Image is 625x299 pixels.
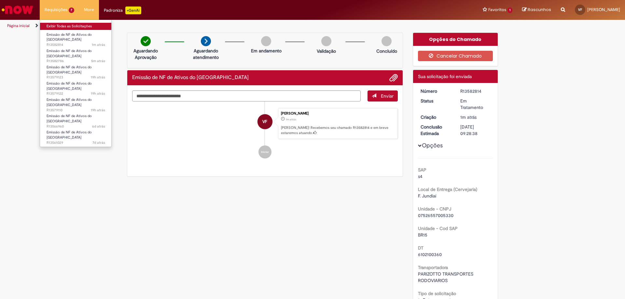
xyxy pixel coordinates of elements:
[91,108,105,113] span: 19h atrás
[91,91,105,96] span: 19h atrás
[418,251,442,257] span: 6102100360
[488,7,506,13] span: Favoritos
[201,36,211,46] img: arrow-next.png
[132,108,398,139] li: Vitoria Junqueira Fornasaro
[418,265,448,270] b: Transportadora
[92,140,105,145] time: 23/09/2025 19:53:29
[413,33,498,46] div: Opções do Chamado
[460,114,491,120] div: 30/09/2025 16:28:35
[460,88,491,94] div: R13582814
[416,98,456,104] dt: Status
[40,48,112,61] a: Aberto R13582786 : Emissão de NF de Ativos do ASVD
[40,80,112,94] a: Aberto R13579122 : Emissão de NF de Ativos do ASVD
[376,48,397,54] p: Concluído
[47,124,105,129] span: R13566960
[418,212,453,218] span: 07526557005330
[47,91,105,96] span: R13579122
[47,48,92,59] span: Emissão de NF de Ativos do [GEOGRAPHIC_DATA]
[92,42,105,47] time: 30/09/2025 16:28:36
[418,245,424,251] b: DT
[40,23,112,30] a: Exibir Todas as Solicitações
[91,91,105,96] time: 29/09/2025 21:44:57
[418,186,477,192] b: Local de Entrega (Cervejaria)
[47,42,105,48] span: R13582814
[418,74,472,79] span: Sua solicitação foi enviada
[317,48,336,54] p: Validação
[132,75,249,81] h2: Emissão de NF de Ativos do ASVD Histórico de tíquete
[132,90,361,102] textarea: Digite sua mensagem aqui...
[418,206,451,212] b: Unidade - CNPJ
[92,124,105,129] span: 6d atrás
[1,3,34,16] img: ServiceNow
[507,7,512,13] span: 1
[47,108,105,113] span: R13579110
[286,117,296,121] span: 1m atrás
[578,7,582,12] span: VF
[281,112,394,116] div: [PERSON_NAME]
[5,20,412,32] ul: Trilhas de página
[45,7,67,13] span: Requisições
[47,97,92,107] span: Emissão de NF de Ativos do [GEOGRAPHIC_DATA]
[47,140,105,145] span: R13561029
[92,140,105,145] span: 7d atrás
[132,102,398,165] ul: Histórico de tíquete
[47,114,92,124] span: Emissão de NF de Ativos do [GEOGRAPHIC_DATA]
[47,75,105,80] span: R13579123
[382,36,392,46] img: img-circle-grey.png
[460,114,477,120] span: 1m atrás
[418,167,426,173] b: SAP
[104,7,141,14] div: Padroniza
[418,193,436,199] span: F. Jundiaí
[47,32,92,42] span: Emissão de NF de Ativos do [GEOGRAPHIC_DATA]
[460,124,491,137] div: [DATE] 09:28:38
[47,130,92,140] span: Emissão de NF de Ativos do [GEOGRAPHIC_DATA]
[190,48,222,61] p: Aguardando atendimento
[418,225,458,231] b: Unidade - Cod SAP
[261,36,271,46] img: img-circle-grey.png
[418,271,475,283] span: PARIZOTTO TRANSPORTES RODOVIARIOS
[47,59,105,64] span: R13582786
[91,75,105,80] time: 29/09/2025 21:47:11
[125,7,141,14] p: +GenAi
[286,117,296,121] time: 30/09/2025 16:28:35
[528,7,551,13] span: Rascunhos
[92,124,105,129] time: 25/09/2025 14:33:07
[40,31,112,45] a: Aberto R13582814 : Emissão de NF de Ativos do ASVD
[251,48,282,54] p: Em andamento
[416,124,456,137] dt: Conclusão Estimada
[460,98,491,111] div: Em Tratamento
[416,114,456,120] dt: Criação
[460,114,477,120] time: 30/09/2025 16:28:35
[7,23,30,28] a: Página inicial
[522,7,551,13] a: Rascunhos
[418,232,427,238] span: BR15
[368,90,398,102] button: Enviar
[418,291,456,296] b: Tipo de solicitação
[281,125,394,135] p: [PERSON_NAME]! Recebemos seu chamado R13582814 e em breve estaremos atuando.
[91,59,105,63] span: 5m atrás
[416,88,456,94] dt: Número
[321,36,331,46] img: img-circle-grey.png
[91,59,105,63] time: 30/09/2025 16:24:30
[40,64,112,78] a: Aberto R13579123 : Emissão de NF de Ativos do ASVD
[40,129,112,143] a: Aberto R13561029 : Emissão de NF de Ativos do ASVD
[91,108,105,113] time: 29/09/2025 21:26:58
[587,7,620,12] span: [PERSON_NAME]
[381,93,394,99] span: Enviar
[40,96,112,110] a: Aberto R13579110 : Emissão de NF de Ativos do ASVD
[418,173,423,179] span: s4
[92,42,105,47] span: 1m atrás
[69,7,74,13] span: 7
[84,7,94,13] span: More
[262,114,267,129] span: VF
[91,75,105,80] span: 19h atrás
[141,36,151,46] img: check-circle-green.png
[418,51,493,61] button: Cancelar Chamado
[130,48,161,61] p: Aguardando Aprovação
[47,81,92,91] span: Emissão de NF de Ativos do [GEOGRAPHIC_DATA]
[40,20,112,147] ul: Requisições
[257,114,272,129] div: Vitoria Junqueira Fornasaro
[389,74,398,82] button: Adicionar anexos
[40,113,112,127] a: Aberto R13566960 : Emissão de NF de Ativos do ASVD
[47,65,92,75] span: Emissão de NF de Ativos do [GEOGRAPHIC_DATA]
